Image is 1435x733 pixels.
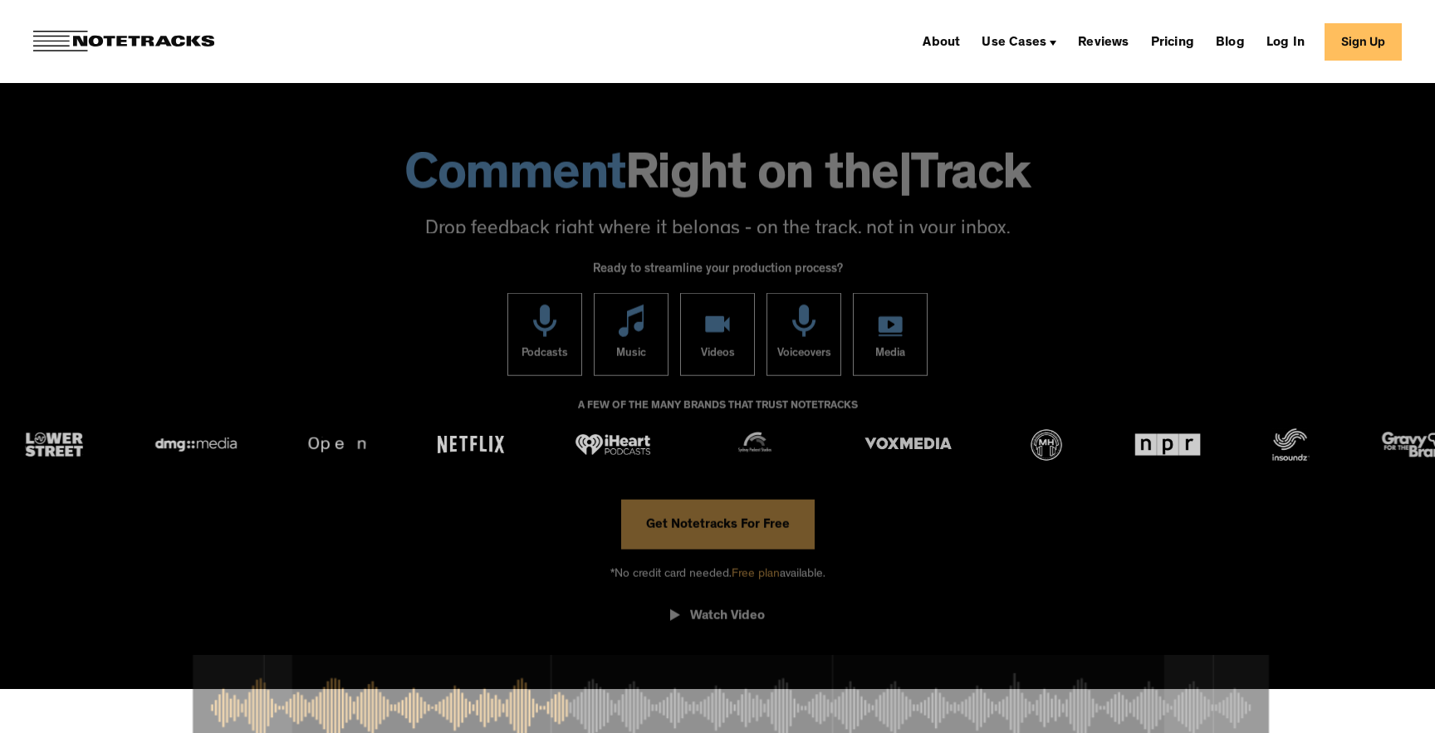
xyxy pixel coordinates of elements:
[1325,23,1402,61] a: Sign Up
[732,568,780,580] span: Free plan
[875,336,905,374] div: Media
[1209,28,1251,55] a: Blog
[766,292,841,375] a: Voiceovers
[690,608,765,625] div: Watch Video
[578,392,858,437] div: A FEW OF THE MANY BRANDS THAT TRUST NOTETRACKS
[982,37,1046,50] div: Use Cases
[404,153,625,204] span: Comment
[610,549,825,596] div: *No credit card needed. available.
[522,336,568,374] div: Podcasts
[616,336,646,374] div: Music
[670,596,765,643] a: open lightbox
[777,336,831,374] div: Voiceovers
[507,292,582,375] a: Podcasts
[621,499,815,549] a: Get Notetracks For Free
[916,28,967,55] a: About
[680,292,755,375] a: Videos
[701,336,735,374] div: Videos
[853,292,928,375] a: Media
[594,292,669,375] a: Music
[1144,28,1201,55] a: Pricing
[17,217,1418,245] p: Drop feedback right where it belongs - on the track, not in your inbox.
[17,153,1418,204] h1: Right on the Track
[975,28,1063,55] div: Use Cases
[1071,28,1135,55] a: Reviews
[1260,28,1311,55] a: Log In
[899,153,912,204] span: |
[593,253,843,293] div: Ready to streamline your production process?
